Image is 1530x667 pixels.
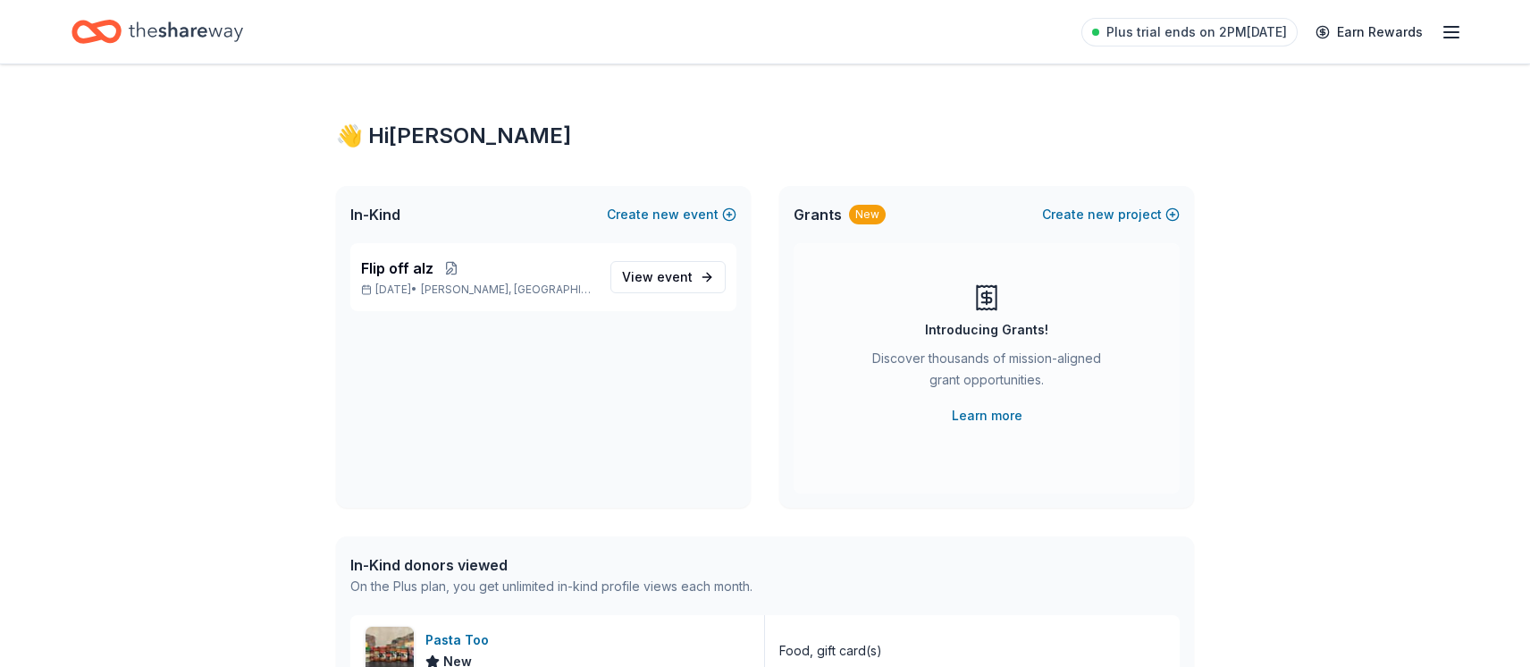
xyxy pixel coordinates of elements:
div: 👋 Hi [PERSON_NAME] [336,122,1194,150]
span: event [657,269,693,284]
span: In-Kind [350,204,400,225]
div: Discover thousands of mission-aligned grant opportunities. [865,348,1108,398]
div: New [849,205,886,224]
a: Plus trial ends on 2PM[DATE] [1081,18,1298,46]
button: Createnewproject [1042,204,1180,225]
div: On the Plus plan, you get unlimited in-kind profile views each month. [350,576,752,597]
div: Pasta Too [425,629,496,651]
p: [DATE] • [361,283,596,297]
span: View [622,266,693,288]
span: [PERSON_NAME], [GEOGRAPHIC_DATA] [421,283,596,297]
span: Grants [794,204,842,225]
a: View event [610,261,726,293]
span: Flip off alz [361,258,433,279]
span: new [652,204,679,225]
button: Createnewevent [607,204,736,225]
span: Plus trial ends on 2PM[DATE] [1106,21,1287,43]
div: In-Kind donors viewed [350,554,752,576]
a: Home [71,11,243,53]
a: Earn Rewards [1305,16,1433,48]
a: Learn more [952,405,1022,426]
div: Introducing Grants! [925,319,1048,341]
div: Food, gift card(s) [779,640,882,662]
span: new [1088,204,1114,225]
